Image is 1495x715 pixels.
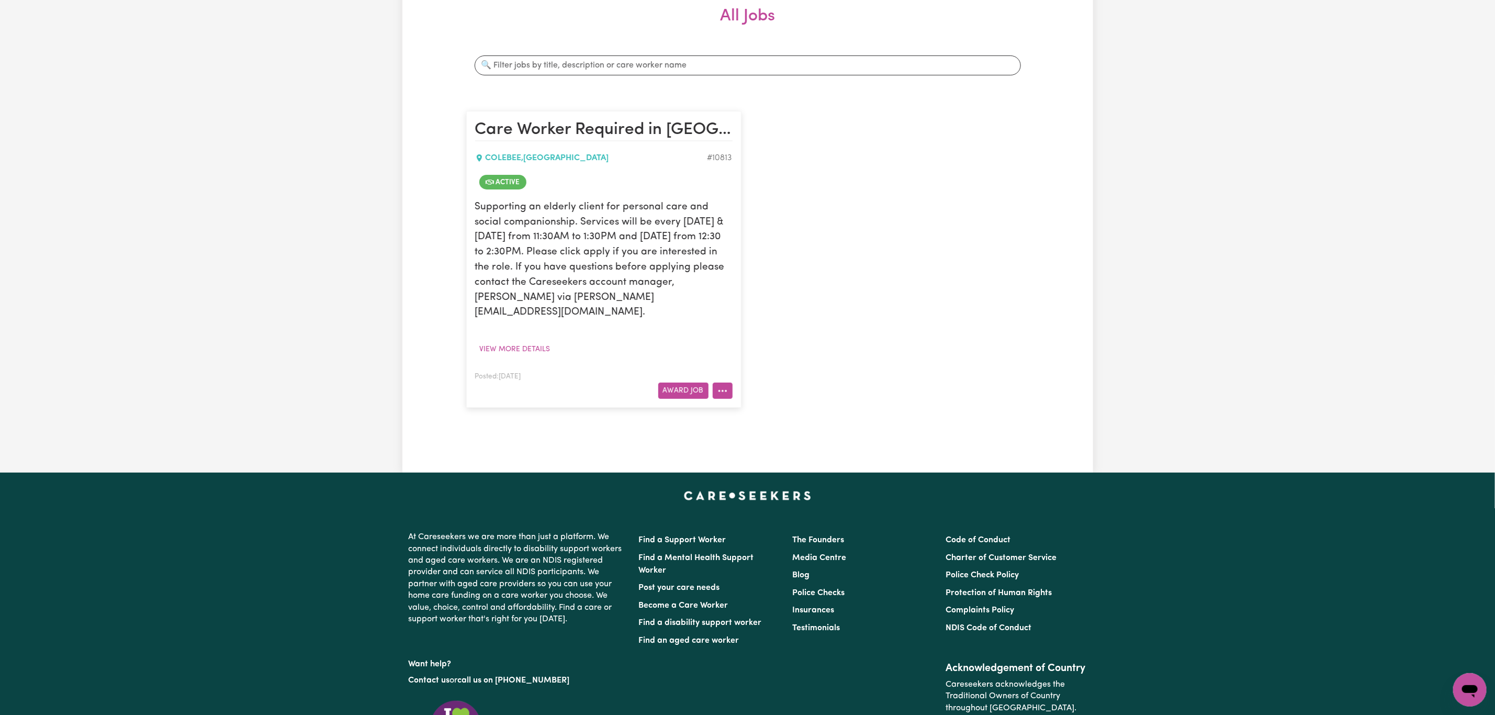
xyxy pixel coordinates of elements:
h2: Care Worker Required in Colebee, NSW [475,120,733,141]
p: or [409,671,626,690]
p: Want help? [409,654,626,670]
button: View more details [475,341,555,357]
a: Find a disability support worker [639,619,762,627]
span: Job is active [479,175,526,189]
div: COLEBEE , [GEOGRAPHIC_DATA] [475,152,707,164]
a: Insurances [792,606,834,615]
div: Job ID #10813 [707,152,733,164]
a: Police Check Policy [946,571,1019,579]
a: Complaints Policy [946,606,1014,615]
span: Posted: [DATE] [475,373,521,380]
p: At Careseekers we are more than just a platform. We connect individuals directly to disability su... [409,527,626,629]
a: Police Checks [792,589,845,597]
button: Award Job [658,383,709,399]
a: Careseekers home page [684,491,811,500]
h2: All Jobs [466,6,1029,43]
iframe: Button to launch messaging window, conversation in progress [1453,673,1487,707]
a: Find a Mental Health Support Worker [639,554,754,575]
a: Contact us [409,676,450,685]
a: Protection of Human Rights [946,589,1052,597]
p: Supporting an elderly client for personal care and social companionship. Services will be every [... [475,200,733,320]
a: Media Centre [792,554,846,562]
a: Code of Conduct [946,536,1010,544]
a: Post your care needs [639,584,720,592]
a: Charter of Customer Service [946,554,1056,562]
a: Become a Care Worker [639,601,728,610]
input: 🔍 Filter jobs by title, description or care worker name [475,55,1021,75]
a: Find an aged care worker [639,636,739,645]
button: More options [713,383,733,399]
a: The Founders [792,536,844,544]
h2: Acknowledgement of Country [946,662,1086,675]
a: NDIS Code of Conduct [946,624,1031,632]
a: Find a Support Worker [639,536,726,544]
a: call us on [PHONE_NUMBER] [458,676,570,685]
a: Blog [792,571,810,579]
a: Testimonials [792,624,840,632]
